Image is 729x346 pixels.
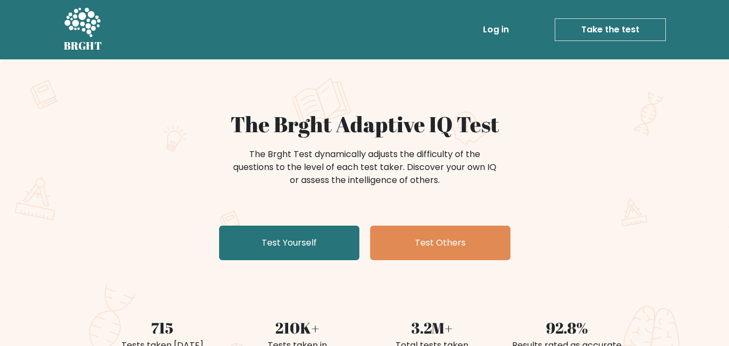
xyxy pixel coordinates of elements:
[64,39,103,52] h5: BRGHT
[370,226,510,260] a: Test Others
[101,316,223,339] div: 715
[219,226,359,260] a: Test Yourself
[101,111,628,137] h1: The Brght Adaptive IQ Test
[230,148,500,187] div: The Brght Test dynamically adjusts the difficulty of the questions to the level of each test take...
[64,4,103,55] a: BRGHT
[506,316,628,339] div: 92.8%
[371,316,493,339] div: 3.2M+
[236,316,358,339] div: 210K+
[555,18,666,41] a: Take the test
[479,19,513,40] a: Log in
